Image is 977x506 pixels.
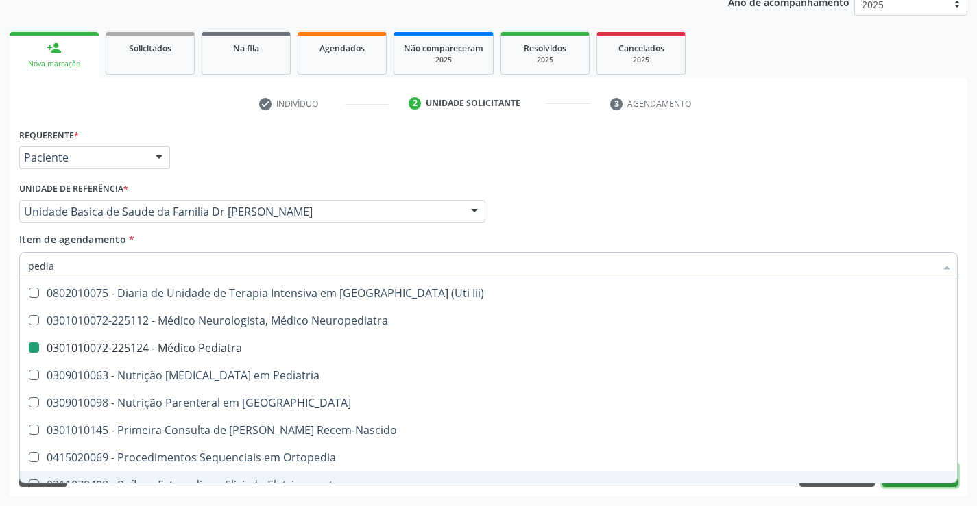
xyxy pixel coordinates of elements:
[426,97,520,110] div: Unidade solicitante
[28,315,949,326] div: 0301010072-225112 - Médico Neurologista, Médico Neuropediatra
[28,342,949,353] div: 0301010072-225124 - Médico Pediatra
[28,370,949,381] div: 0309010063 - Nutrição [MEDICAL_DATA] em Pediatria
[19,59,89,69] div: Nova marcação
[28,252,935,279] input: Buscar por procedimentos
[511,55,579,65] div: 2025
[28,452,949,463] div: 0415020069 - Procedimentos Sequenciais em Ortopedia
[129,42,171,54] span: Solicitados
[607,55,675,65] div: 2025
[47,40,62,55] div: person_add
[618,42,664,54] span: Cancelados
[28,397,949,408] div: 0309010098 - Nutrição Parenteral em [GEOGRAPHIC_DATA]
[24,151,142,164] span: Paciente
[28,288,949,299] div: 0802010075 - Diaria de Unidade de Terapia Intensiva em [GEOGRAPHIC_DATA] (Uti Iii)
[404,42,483,54] span: Não compareceram
[19,179,128,200] label: Unidade de referência
[319,42,365,54] span: Agendados
[28,479,949,490] div: 0211070408 - Reflexo Estapediano Eliciado Eletricamente
[19,125,79,146] label: Requerente
[24,205,457,218] span: Unidade Basica de Saude da Familia Dr [PERSON_NAME]
[404,55,483,65] div: 2025
[28,425,949,435] div: 0301010145 - Primeira Consulta de [PERSON_NAME] Recem-Nascido
[524,42,566,54] span: Resolvidos
[233,42,259,54] span: Na fila
[409,97,421,110] div: 2
[19,233,126,246] span: Item de agendamento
